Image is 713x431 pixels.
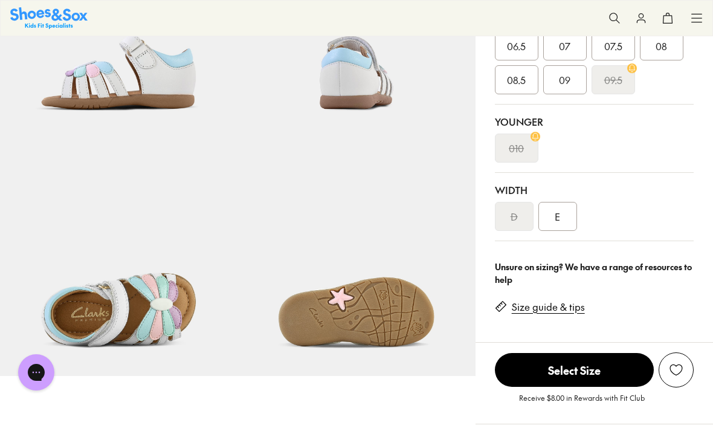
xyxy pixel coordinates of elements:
s: D [511,209,518,224]
div: Unsure on sizing? We have a range of resources to help [495,261,694,286]
a: Size guide & tips [512,300,585,314]
p: Receive $8.00 in Rewards with Fit Club [519,392,645,414]
iframe: Gorgias live chat messenger [12,350,60,395]
a: Shoes & Sox [10,7,88,28]
button: Add to Wishlist [659,352,694,387]
div: Width [495,183,694,197]
img: 9-553612_1 [237,138,475,376]
span: Select Size [495,353,654,387]
s: 010 [509,141,524,155]
span: 08.5 [507,73,526,87]
button: Select Size [495,352,654,387]
div: Younger [495,114,694,129]
s: 09.5 [604,73,622,87]
div: E [538,202,577,231]
span: 09 [559,73,570,87]
span: 06.5 [507,39,526,53]
span: 07 [559,39,570,53]
span: 07.5 [604,39,622,53]
span: 08 [656,39,667,53]
img: SNS_Logo_Responsive.svg [10,7,88,28]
